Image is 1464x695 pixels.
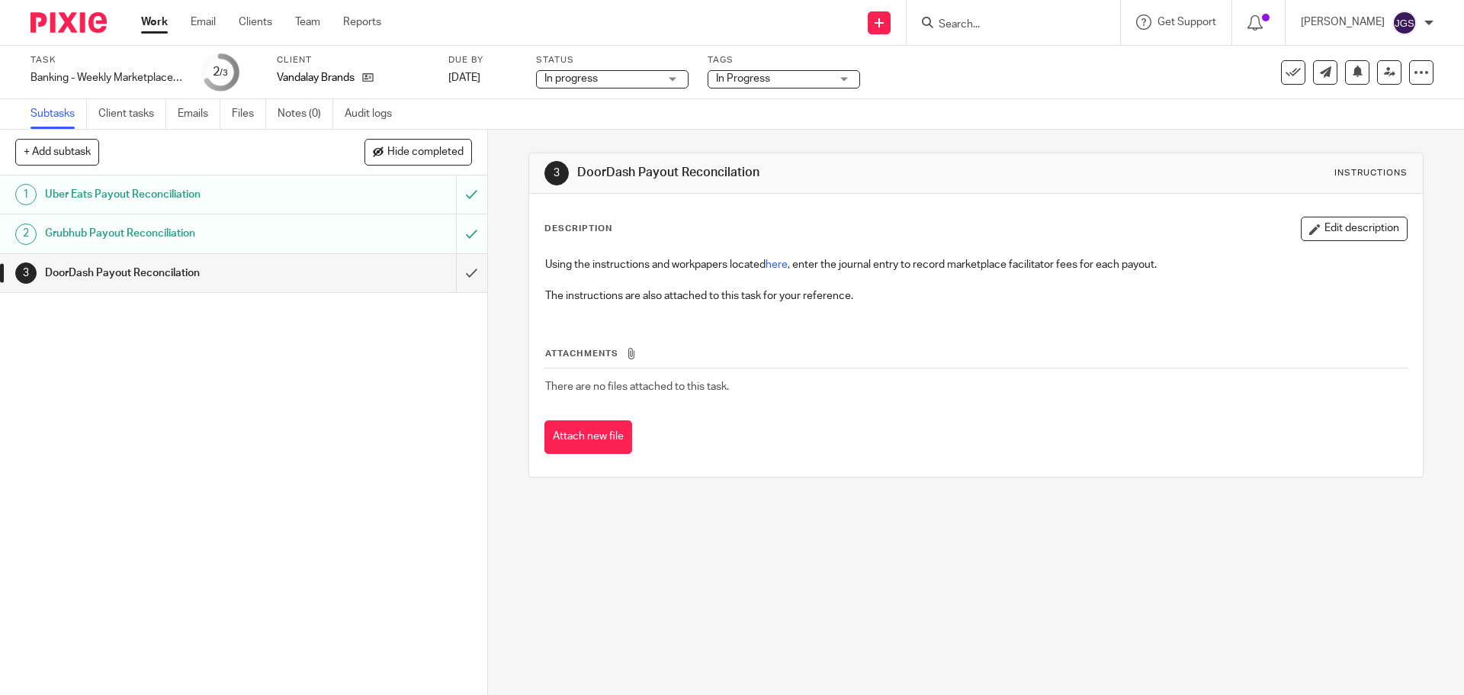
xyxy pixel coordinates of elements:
div: Banking - Weekly Marketplace Facilitator Payout Reconciliations (VAN) [30,70,183,85]
div: 2 [15,224,37,245]
a: Clients [239,14,272,30]
a: Team [295,14,320,30]
a: Client tasks [98,99,166,129]
label: Tags [708,54,860,66]
span: There are no files attached to this task. [545,381,729,392]
button: Hide completed [364,139,472,165]
h1: Uber Eats Payout Reconciliation [45,183,309,206]
small: /3 [220,69,228,77]
span: Hide completed [387,146,464,159]
h1: DoorDash Payout Reconcilation [577,165,1009,181]
h1: DoorDash Payout Reconcilation [45,262,309,285]
div: 3 [15,262,37,284]
p: [PERSON_NAME] [1301,14,1385,30]
p: The instructions are also attached to this task for your reference. [545,288,1406,304]
div: 1 [15,184,37,205]
a: Subtasks [30,99,87,129]
p: Using the instructions and workpapers located , enter the journal entry to record marketplace fac... [545,257,1406,272]
div: Banking - Weekly Marketplace Facilitator Payout Reconciliations ([GEOGRAPHIC_DATA]) [30,70,183,85]
a: Files [232,99,266,129]
label: Due by [448,54,517,66]
span: In progress [544,73,598,84]
span: In Progress [716,73,770,84]
img: svg%3E [1392,11,1417,35]
label: Status [536,54,689,66]
a: Reports [343,14,381,30]
a: Email [191,14,216,30]
div: 2 [213,63,228,81]
img: Pixie [30,12,107,33]
a: Work [141,14,168,30]
h1: Grubhub Payout Reconciliation [45,222,309,245]
a: Emails [178,99,220,129]
a: Notes (0) [278,99,333,129]
button: Edit description [1301,217,1408,241]
label: Task [30,54,183,66]
span: Attachments [545,349,618,358]
input: Search [937,18,1074,32]
p: Description [544,223,612,235]
a: Audit logs [345,99,403,129]
a: here [766,259,788,270]
div: 3 [544,161,569,185]
button: Attach new file [544,420,632,455]
p: Vandalay Brands [277,70,355,85]
span: [DATE] [448,72,480,83]
span: Get Support [1157,17,1216,27]
label: Client [277,54,429,66]
button: + Add subtask [15,139,99,165]
div: Instructions [1334,167,1408,179]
